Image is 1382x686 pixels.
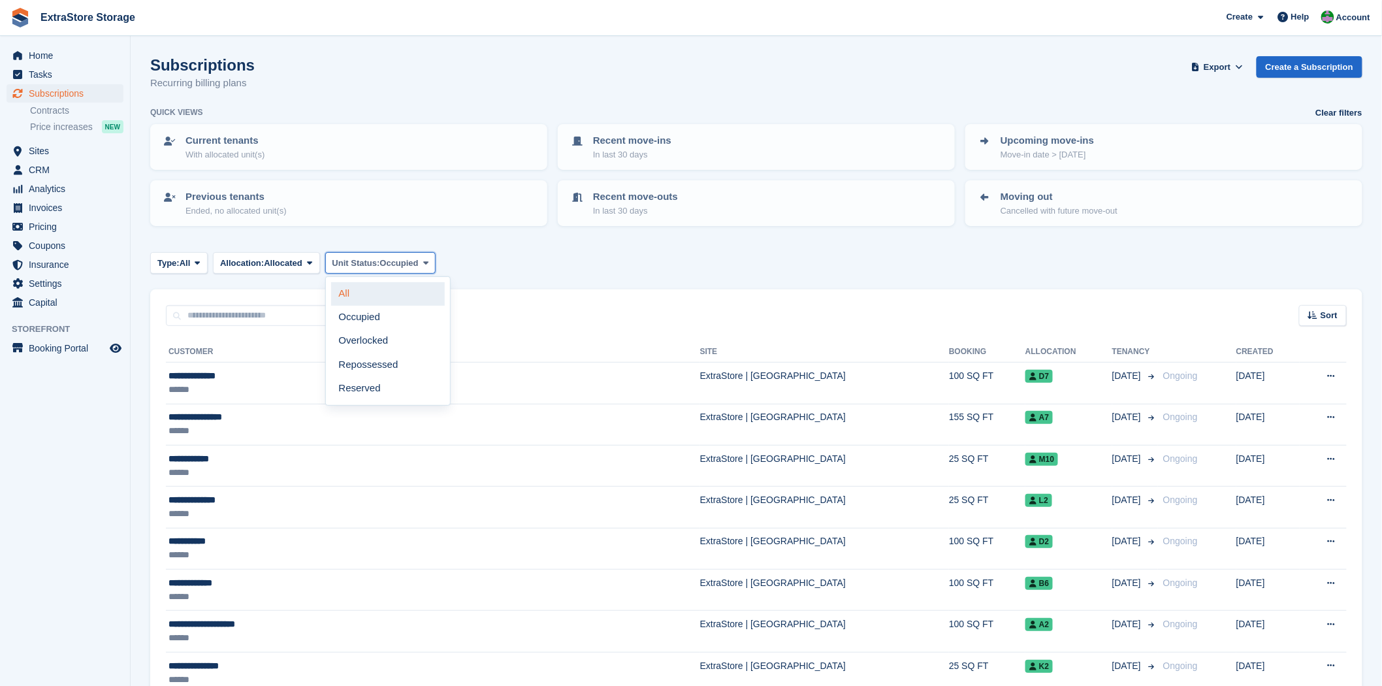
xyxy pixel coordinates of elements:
button: Type: All [150,252,208,274]
a: Reserved [331,376,445,400]
p: Cancelled with future move-out [1001,204,1117,218]
span: Unit Status: [332,257,380,270]
a: menu [7,65,123,84]
p: Upcoming move-ins [1001,133,1094,148]
td: ExtraStore | [GEOGRAPHIC_DATA] [700,445,949,486]
th: Allocation [1025,342,1112,363]
span: Create [1227,10,1253,24]
span: Pricing [29,218,107,236]
th: Tenancy [1112,342,1158,363]
td: [DATE] [1236,570,1300,611]
span: Ongoing [1163,370,1198,381]
span: L2 [1025,494,1052,507]
span: Allocated [264,257,302,270]
img: Grant Daniel [1321,10,1334,24]
td: 100 SQ FT [949,611,1025,652]
span: [DATE] [1112,452,1144,466]
td: 155 SQ FT [949,404,1025,445]
span: [DATE] [1112,410,1144,424]
span: [DATE] [1112,369,1144,383]
span: [DATE] [1112,534,1144,548]
td: [DATE] [1236,445,1300,486]
span: [DATE] [1112,493,1144,507]
a: Create a Subscription [1257,56,1362,78]
span: Ongoing [1163,578,1198,588]
td: ExtraStore | [GEOGRAPHIC_DATA] [700,363,949,404]
td: 25 SQ FT [949,487,1025,528]
p: Recurring billing plans [150,76,255,91]
a: All [331,282,445,306]
span: [DATE] [1112,659,1144,673]
button: Export [1189,56,1246,78]
td: 100 SQ FT [949,528,1025,569]
p: Move-in date > [DATE] [1001,148,1094,161]
td: ExtraStore | [GEOGRAPHIC_DATA] [700,611,949,652]
td: 100 SQ FT [949,570,1025,611]
th: Customer [166,342,700,363]
p: In last 30 days [593,148,671,161]
td: [DATE] [1236,611,1300,652]
td: ExtraStore | [GEOGRAPHIC_DATA] [700,404,949,445]
a: Contracts [30,105,123,117]
a: menu [7,180,123,198]
button: Unit Status: Occupied [325,252,436,274]
span: Price increases [30,121,93,133]
span: Ongoing [1163,619,1198,629]
span: Sort [1321,309,1338,322]
a: menu [7,142,123,160]
h1: Subscriptions [150,56,255,74]
span: A2 [1025,618,1053,631]
a: menu [7,339,123,357]
a: Repossessed [331,353,445,376]
span: [DATE] [1112,617,1144,631]
span: Ongoing [1163,661,1198,671]
span: M10 [1025,453,1058,466]
span: Help [1291,10,1310,24]
span: K2 [1025,660,1053,673]
span: Capital [29,293,107,312]
span: Sites [29,142,107,160]
p: Recent move-outs [593,189,678,204]
th: Site [700,342,949,363]
a: Clear filters [1315,106,1362,120]
span: Ongoing [1163,412,1198,422]
button: Allocation: Allocated [213,252,319,274]
a: menu [7,199,123,217]
a: menu [7,46,123,65]
a: Current tenants With allocated unit(s) [152,125,546,169]
span: A7 [1025,411,1053,424]
div: NEW [102,120,123,133]
a: menu [7,218,123,236]
p: Ended, no allocated unit(s) [185,204,287,218]
th: Created [1236,342,1300,363]
span: Ongoing [1163,495,1198,505]
a: menu [7,255,123,274]
th: Booking [949,342,1025,363]
a: menu [7,84,123,103]
p: With allocated unit(s) [185,148,265,161]
td: ExtraStore | [GEOGRAPHIC_DATA] [700,487,949,528]
span: B6 [1025,577,1053,590]
td: 100 SQ FT [949,363,1025,404]
span: Ongoing [1163,536,1198,546]
td: [DATE] [1236,404,1300,445]
span: Storefront [12,323,130,336]
span: Occupied [379,257,418,270]
td: 25 SQ FT [949,445,1025,486]
span: Type: [157,257,180,270]
span: Allocation: [220,257,264,270]
a: menu [7,293,123,312]
a: menu [7,274,123,293]
span: Home [29,46,107,65]
a: Price increases NEW [30,120,123,134]
p: In last 30 days [593,204,678,218]
span: Insurance [29,255,107,274]
span: All [180,257,191,270]
a: Preview store [108,340,123,356]
a: Previous tenants Ended, no allocated unit(s) [152,182,546,225]
p: Recent move-ins [593,133,671,148]
span: Settings [29,274,107,293]
td: [DATE] [1236,363,1300,404]
a: menu [7,237,123,255]
p: Current tenants [185,133,265,148]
